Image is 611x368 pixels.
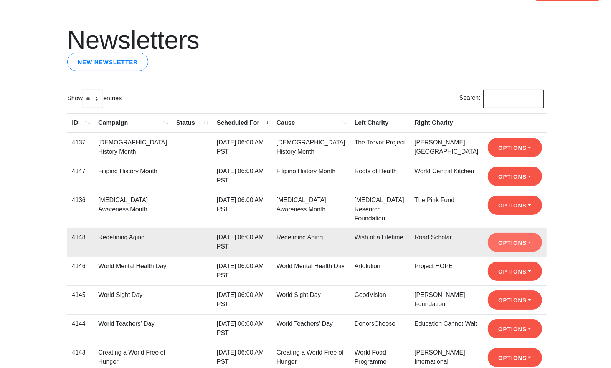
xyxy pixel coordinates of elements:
[414,168,474,174] a: World Central Kitchen
[212,285,272,314] td: [DATE] 06:00 AM PST
[410,113,483,133] th: Right Charity
[94,285,172,314] td: World Sight Day
[67,90,122,108] label: Show entries
[355,292,386,298] a: GoodVision
[94,228,172,257] td: Redefining Aging
[67,285,94,314] td: 4145
[172,113,212,133] th: Status: activate to sort column ascending
[483,90,544,108] input: Search:
[67,162,94,191] td: 4147
[67,314,94,343] td: 4144
[94,191,172,228] td: [MEDICAL_DATA] Awareness Month
[355,168,397,174] a: Roots of Health
[355,263,381,269] a: Artolution
[67,228,94,257] td: 4148
[212,162,272,191] td: [DATE] 06:00 AM PST
[272,228,350,257] td: Redefining Aging
[459,90,544,108] label: Search:
[488,233,542,252] button: Options
[272,257,350,285] td: World Mental Health Day
[355,349,387,365] a: World Food Programme
[94,133,172,162] td: [DEMOGRAPHIC_DATA] History Month
[67,257,94,285] td: 4146
[414,197,454,203] a: The Pink Fund
[212,113,272,133] th: Scheduled For: activate to sort column ascending
[67,53,148,71] a: New newsletter
[488,319,542,338] button: Options
[272,314,350,343] td: World Teachers’ Day
[272,285,350,314] td: World Sight Day
[488,262,542,281] button: Options
[212,314,272,343] td: [DATE] 06:00 AM PST
[67,27,544,53] h1: Newsletters
[94,314,172,343] td: World Teachers’ Day
[272,133,350,162] td: [DEMOGRAPHIC_DATA] History Month
[67,113,94,133] th: ID: activate to sort column ascending
[488,348,542,367] button: Options
[414,234,452,240] a: Road Scholar
[212,257,272,285] td: [DATE] 06:00 AM PST
[488,196,542,215] button: Options
[272,162,350,191] td: Filipino History Month
[350,113,410,133] th: Left Charity
[414,320,477,327] a: Education Cannot Wait
[272,113,350,133] th: Cause: activate to sort column ascending
[355,234,403,240] a: Wish of a Lifetime
[212,228,272,257] td: [DATE] 06:00 AM PST
[94,162,172,191] td: Filipino History Month
[414,349,465,365] a: [PERSON_NAME] International
[212,133,272,162] td: [DATE] 06:00 AM PST
[414,139,479,155] a: [PERSON_NAME][GEOGRAPHIC_DATA]
[272,191,350,228] td: [MEDICAL_DATA] Awareness Month
[414,263,453,269] a: Project HOPE
[94,257,172,285] td: World Mental Health Day
[488,290,542,310] button: Options
[414,292,465,307] a: [PERSON_NAME] Foundation
[67,191,94,228] td: 4136
[67,133,94,162] td: 4137
[212,191,272,228] td: [DATE] 06:00 AM PST
[355,197,404,222] a: [MEDICAL_DATA] Research Foundation
[488,167,542,186] button: Options
[355,320,396,327] a: DonorsChoose
[355,139,405,146] a: The Trevor Project
[488,138,542,157] button: Options
[94,113,172,133] th: Campaign: activate to sort column ascending
[83,90,103,108] select: Showentries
